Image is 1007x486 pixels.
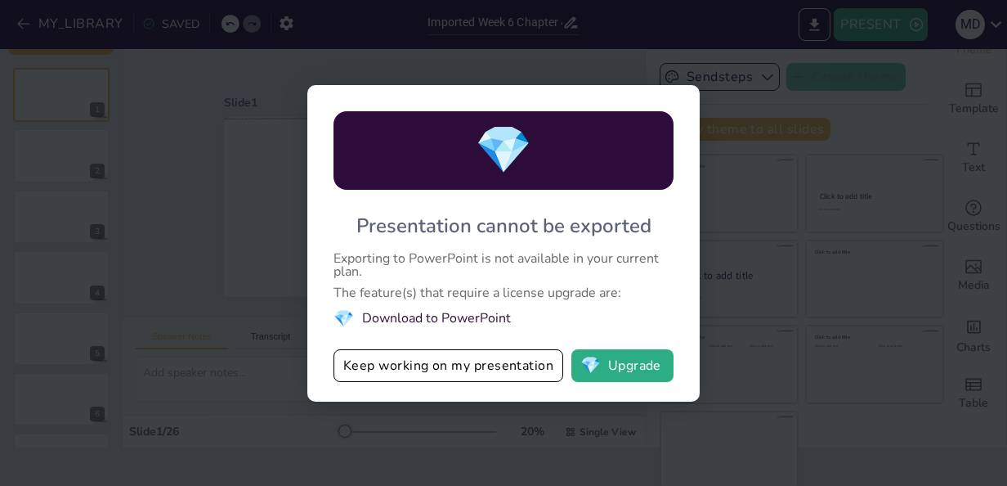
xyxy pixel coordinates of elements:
span: diamond [580,358,601,374]
button: diamondUpgrade [571,349,674,382]
div: Presentation cannot be exported [356,213,651,239]
div: The feature(s) that require a license upgrade are: [333,286,674,299]
li: Download to PowerPoint [333,308,674,330]
span: diamond [333,308,354,330]
div: Exporting to PowerPoint is not available in your current plan. [333,252,674,278]
span: diamond [475,119,532,182]
button: Keep working on my presentation [333,349,563,382]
